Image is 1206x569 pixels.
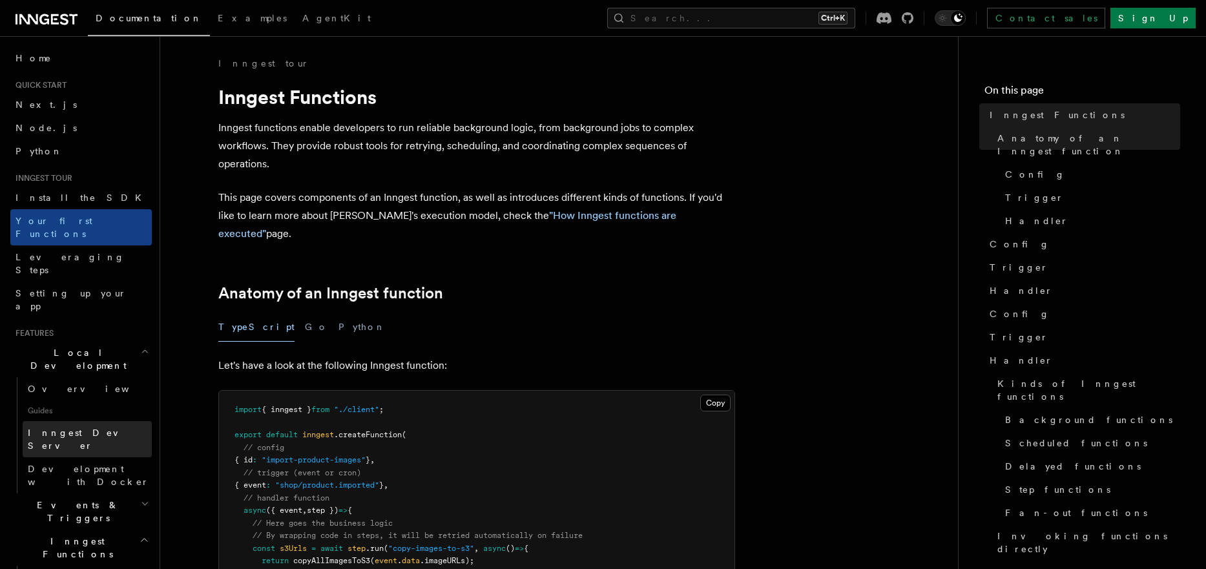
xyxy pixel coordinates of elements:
span: Inngest Dev Server [28,428,138,451]
span: Step functions [1005,483,1110,496]
a: Trigger [984,326,1180,349]
span: "copy-images-to-s3" [388,544,474,553]
span: step }) [307,506,338,515]
a: Your first Functions [10,209,152,245]
a: Delayed functions [1000,455,1180,478]
a: Scheduled functions [1000,431,1180,455]
p: This page covers components of an Inngest function, as well as introduces different kinds of func... [218,189,735,243]
span: Guides [23,400,152,421]
span: Overview [28,384,161,394]
span: Config [990,238,1050,251]
button: Copy [700,395,731,411]
a: Config [984,233,1180,256]
span: step [348,544,366,553]
span: await [320,544,343,553]
span: Invoking functions directly [997,530,1180,555]
span: Background functions [1005,413,1172,426]
a: Install the SDK [10,186,152,209]
a: Sign Up [1110,8,1196,28]
div: Local Development [10,377,152,493]
span: s3Urls [280,544,307,553]
span: Node.js [16,123,77,133]
span: Kinds of Inngest functions [997,377,1180,403]
span: Quick start [10,80,67,90]
span: async [244,506,266,515]
span: Anatomy of an Inngest function [997,132,1180,158]
span: export [234,430,262,439]
button: Events & Triggers [10,493,152,530]
span: Scheduled functions [1005,437,1147,450]
span: data [402,556,420,565]
span: , [302,506,307,515]
span: Handler [990,354,1053,367]
span: default [266,430,298,439]
span: : [253,455,257,464]
span: Fan-out functions [1005,506,1147,519]
span: .createFunction [334,430,402,439]
kbd: Ctrl+K [818,12,847,25]
span: { [524,544,528,553]
h1: Inngest Functions [218,85,735,109]
span: "shop/product.imported" [275,481,379,490]
span: Inngest Functions [990,109,1125,121]
button: Go [305,313,328,342]
a: Documentation [88,4,210,36]
span: // trigger (event or cron) [244,468,361,477]
span: { inngest } [262,405,311,414]
span: { [348,506,352,515]
span: inngest [302,430,334,439]
a: Anatomy of an Inngest function [992,127,1180,163]
span: Leveraging Steps [16,252,125,275]
span: . [397,556,402,565]
a: AgentKit [295,4,379,35]
span: { event [234,481,266,490]
button: Search...Ctrl+K [607,8,855,28]
span: "./client" [334,405,379,414]
button: TypeScript [218,313,295,342]
a: Invoking functions directly [992,524,1180,561]
a: Config [984,302,1180,326]
button: Local Development [10,341,152,377]
span: ({ event [266,506,302,515]
a: Background functions [1000,408,1180,431]
span: Documentation [96,13,202,23]
a: Inngest Functions [984,103,1180,127]
span: ( [370,556,375,565]
a: Home [10,47,152,70]
span: => [338,506,348,515]
a: Trigger [984,256,1180,279]
span: ( [402,430,406,439]
span: { id [234,455,253,464]
span: = [311,544,316,553]
span: AgentKit [302,13,371,23]
span: Trigger [1005,191,1064,204]
span: } [366,455,370,464]
span: Examples [218,13,287,23]
span: Handler [990,284,1053,297]
span: Your first Functions [16,216,92,239]
span: .imageURLs); [420,556,474,565]
a: Contact sales [987,8,1105,28]
span: } [379,481,384,490]
h4: On this page [984,83,1180,103]
a: Development with Docker [23,457,152,493]
span: Install the SDK [16,192,149,203]
span: Home [16,52,52,65]
span: , [370,455,375,464]
a: Node.js [10,116,152,140]
button: Toggle dark mode [935,10,966,26]
a: Handler [984,279,1180,302]
a: Overview [23,377,152,400]
a: Step functions [1000,478,1180,501]
a: Inngest Dev Server [23,421,152,457]
a: Leveraging Steps [10,245,152,282]
a: Handler [1000,209,1180,233]
span: .run [366,544,384,553]
a: Python [10,140,152,163]
span: return [262,556,289,565]
span: Local Development [10,346,141,372]
span: async [483,544,506,553]
a: Handler [984,349,1180,372]
span: Inngest Functions [10,535,140,561]
button: Inngest Functions [10,530,152,566]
